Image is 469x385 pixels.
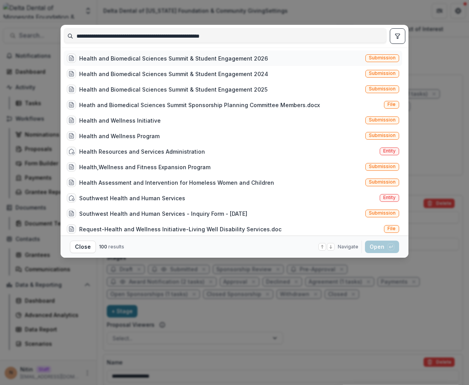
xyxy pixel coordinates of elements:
[369,117,396,123] span: Submission
[79,163,210,171] div: Health,Wellness and Fitness Expansion Program
[99,244,107,250] span: 100
[79,54,268,62] div: Health and Biomedical Sciences Summit & Student Engagement 2026
[369,179,396,185] span: Submission
[383,195,396,200] span: Entity
[79,132,160,140] div: Health and Wellness Program
[369,86,396,92] span: Submission
[79,225,281,233] div: Request-Health and Wellness Initiative-Living Well Disability Services.doc
[369,71,396,76] span: Submission
[79,179,274,187] div: Health Assessment and Intervention for Homeless Women and Children
[108,244,124,250] span: results
[369,55,396,61] span: Submission
[79,101,320,109] div: Heath and Biomedical Sciences Summit Sponsorship Planning Committee Members.docx
[79,210,247,218] div: Southwest Health and Human Services - Inquiry Form - [DATE]
[79,70,268,78] div: Health and Biomedical Sciences Summit & Student Engagement 2024
[79,85,268,94] div: Health and Biomedical Sciences Summit & Student Engagement 2025
[387,226,396,231] span: File
[369,164,396,169] span: Submission
[79,147,205,156] div: Health Resources and Services Administration
[338,243,358,250] span: Navigate
[369,133,396,138] span: Submission
[387,102,396,107] span: File
[365,241,399,253] button: Open
[79,194,185,202] div: Southwest Health and Human Services
[70,241,96,253] button: Close
[383,148,396,154] span: Entity
[390,28,405,44] button: toggle filters
[79,116,161,125] div: Health and Wellness Initiative
[369,210,396,216] span: Submission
